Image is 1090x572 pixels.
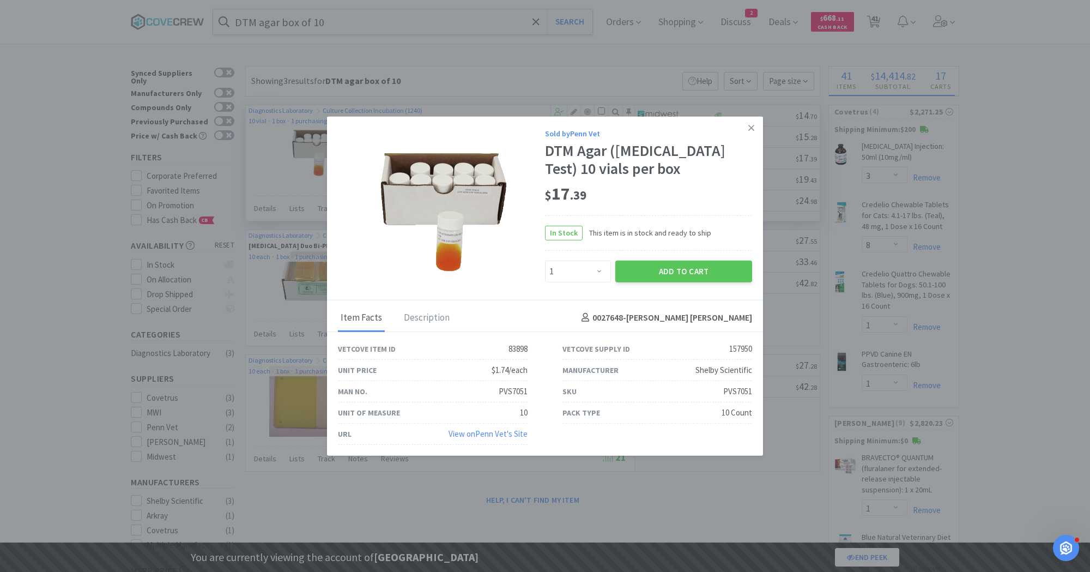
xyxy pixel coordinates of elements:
[723,385,752,398] div: PVS7051
[570,188,586,203] span: . 39
[520,406,528,419] div: 10
[338,428,352,439] div: URL
[562,385,577,397] div: SKU
[545,188,552,203] span: $
[492,364,528,377] div: $1.74/each
[545,183,586,204] span: 17
[499,385,528,398] div: PVS7051
[338,385,367,397] div: Man No.
[1053,535,1079,561] iframe: Intercom live chat
[338,342,396,354] div: Vetcove Item ID
[449,429,528,439] a: View onPenn Vet's Site
[729,342,752,356] div: 157950
[338,406,400,418] div: Unit of Measure
[371,134,512,275] img: 38b98f373cd140aa8313d6d563b55929_157950.png
[577,311,752,325] h4: 0027648 - [PERSON_NAME] [PERSON_NAME]
[338,304,385,332] div: Item Facts
[545,142,752,178] div: DTM Agar ([MEDICAL_DATA] Test) 10 vials per box
[695,364,752,377] div: Shelby Scientific
[562,342,630,354] div: Vetcove Supply ID
[545,127,752,139] div: Sold by Penn Vet
[546,226,582,239] span: In Stock
[562,364,619,376] div: Manufacturer
[615,260,752,282] button: Add to Cart
[562,406,600,418] div: Pack Type
[722,406,752,419] div: 10 Count
[338,364,377,376] div: Unit Price
[508,342,528,356] div: 83898
[583,227,711,239] span: This item is in stock and ready to ship
[401,304,452,332] div: Description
